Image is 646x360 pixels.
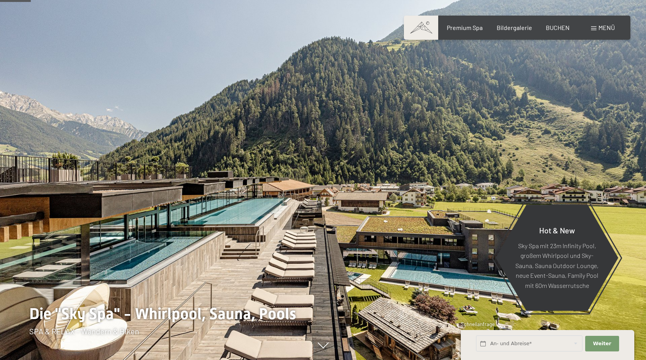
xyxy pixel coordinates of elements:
span: Menü [598,24,615,31]
a: BUCHEN [546,24,570,31]
a: Hot & New Sky Spa mit 23m Infinity Pool, großem Whirlpool und Sky-Sauna, Sauna Outdoor Lounge, ne... [495,204,619,311]
p: Sky Spa mit 23m Infinity Pool, großem Whirlpool und Sky-Sauna, Sauna Outdoor Lounge, neue Event-S... [515,240,599,290]
span: Hot & New [539,225,575,235]
span: Weiter [593,340,611,347]
a: Premium Spa [447,24,483,31]
button: Weiter [585,336,619,352]
span: Schnellanfrage [461,321,495,327]
a: Bildergalerie [497,24,532,31]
